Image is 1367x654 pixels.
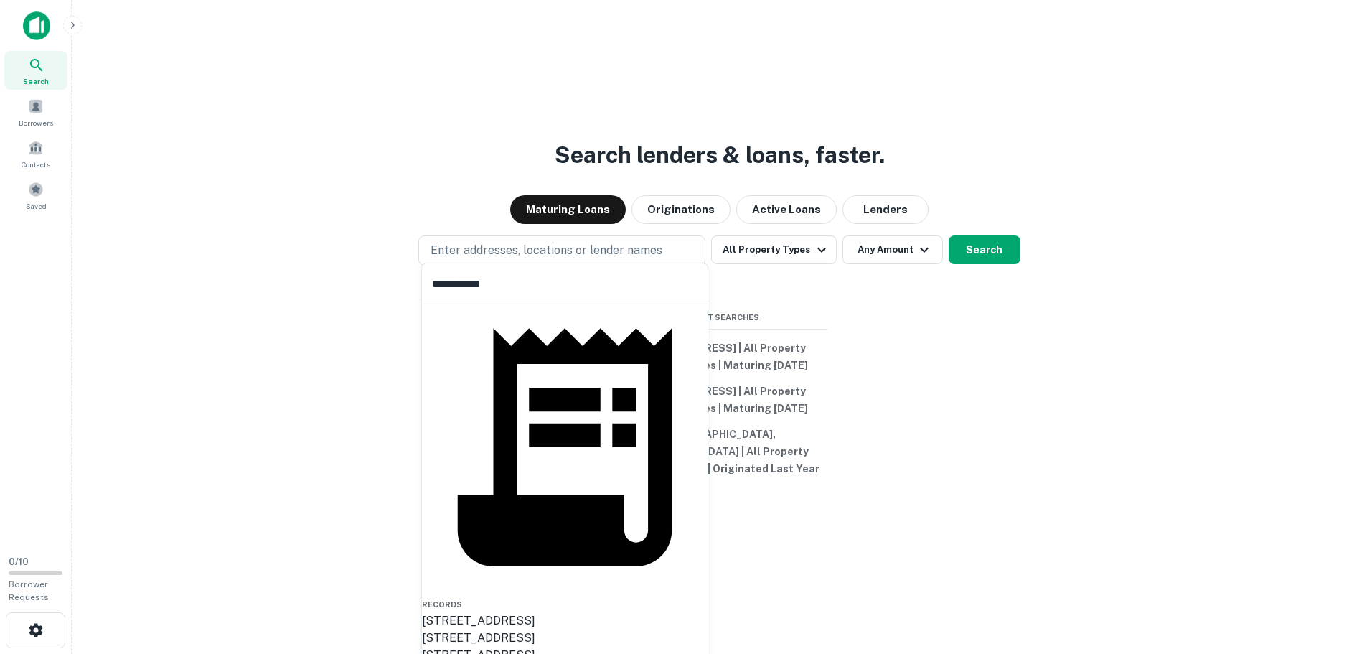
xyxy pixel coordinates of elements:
[949,235,1020,264] button: Search
[842,235,943,264] button: Any Amount
[4,93,67,131] a: Borrowers
[19,117,53,129] span: Borrowers
[23,11,50,40] img: capitalize-icon.png
[22,159,50,170] span: Contacts
[422,630,708,647] div: [STREET_ADDRESS]
[422,600,462,609] span: Records
[431,242,662,259] p: Enter addresses, locations or lender names
[555,138,885,172] h3: Search lenders & loans, faster.
[1295,539,1367,608] iframe: Chat Widget
[711,235,836,264] button: All Property Types
[631,195,731,224] button: Originations
[4,51,67,90] a: Search
[9,556,29,567] span: 0 / 10
[612,335,827,378] button: [STREET_ADDRESS] | All Property Types | All Types | Maturing [DATE]
[612,378,827,421] button: [STREET_ADDRESS] | All Property Types | All Types | Maturing [DATE]
[842,195,929,224] button: Lenders
[9,579,49,602] span: Borrower Requests
[612,421,827,482] button: [GEOGRAPHIC_DATA], [GEOGRAPHIC_DATA] | All Property Types | All Types | Originated Last Year
[418,235,705,266] button: Enter addresses, locations or lender names
[4,134,67,173] a: Contacts
[510,195,626,224] button: Maturing Loans
[23,75,49,87] span: Search
[736,195,837,224] button: Active Loans
[4,176,67,215] a: Saved
[422,612,708,630] div: [STREET_ADDRESS]
[26,200,47,212] span: Saved
[612,312,827,324] span: Recent Searches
